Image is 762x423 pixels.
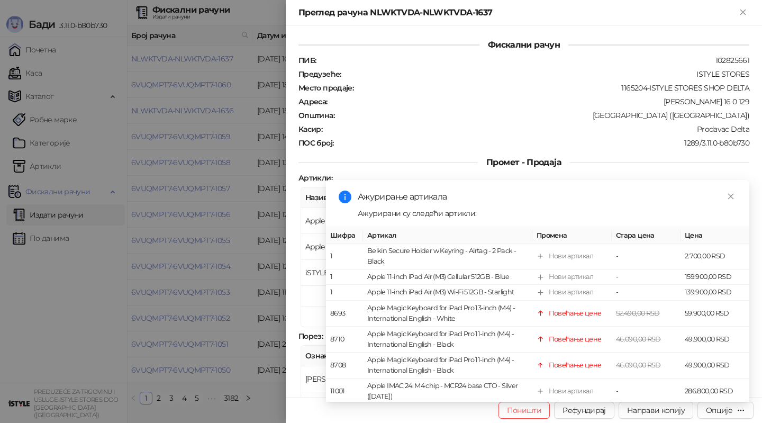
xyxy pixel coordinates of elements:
[326,244,363,269] td: 1
[363,269,532,285] td: Apple 11-inch iPad Air (M3) Cellular 512GB - Blue
[339,191,351,203] span: info-circle
[301,208,470,234] td: Apple 240W USB-C Charge Cable (2 m)
[549,386,593,397] div: Нови артикал
[326,327,363,353] td: 8710
[532,228,612,244] th: Промена
[301,187,470,208] th: Назив
[549,360,602,371] div: Повећање цене
[681,269,749,285] td: 159.900,00 RSD
[358,191,737,203] div: Ажурирање артикала
[329,97,750,106] div: [PERSON_NAME] 16 0 129
[681,244,749,269] td: 2.700,00 RSD
[298,69,341,79] strong: Предузеће :
[326,353,363,379] td: 8708
[612,269,681,285] td: -
[478,157,570,167] span: Промет - Продаја
[317,56,750,65] div: 102825661
[363,244,532,269] td: Belkin Secure Holder w Keyring - Airtag - 2 Pack - Black
[479,40,568,50] span: Фискални рачун
[549,308,602,318] div: Повећање цене
[363,379,532,404] td: Apple IMAC 24: M4 chip - MCR24 base CTO - Silver ([DATE])
[326,228,363,244] th: Шифра
[326,269,363,285] td: 1
[301,234,470,260] td: Apple USB-C to MagSafe 3 Cable (2m) - Silver
[549,334,602,345] div: Повећање цене
[355,83,750,93] div: 1165204-ISTYLE STORES SHOP DELTA
[298,83,353,93] strong: Место продаје :
[301,260,470,286] td: iSTYLE Small Paper Bag APP
[298,124,322,134] strong: Касир :
[358,208,737,219] div: Ажурирани су следећи артикли:
[681,285,749,300] td: 139.900,00 RSD
[298,56,316,65] strong: ПИБ :
[335,111,750,120] div: [GEOGRAPHIC_DATA] ([GEOGRAPHIC_DATA])
[363,300,532,326] td: Apple Magic Keyboard for iPad Pro 13-inch (M4) - International English - White
[616,361,661,369] span: 46.090,00 RSD
[301,366,369,392] td: [PERSON_NAME]
[326,285,363,300] td: 1
[612,244,681,269] td: -
[549,251,593,262] div: Нови артикал
[298,331,323,341] strong: Порез :
[363,228,532,244] th: Артикал
[612,285,681,300] td: -
[612,379,681,404] td: -
[298,111,334,120] strong: Општина :
[298,173,332,183] strong: Артикли :
[681,379,749,404] td: 286.800,00 RSD
[298,97,328,106] strong: Адреса :
[612,228,681,244] th: Стара цена
[301,346,369,366] th: Ознака
[616,335,661,343] span: 46.090,00 RSD
[342,69,750,79] div: ISTYLE STORES
[334,138,750,148] div: 1289/3.11.0-b80b730
[326,379,363,404] td: 11001
[326,300,363,326] td: 8693
[681,327,749,353] td: 49.900,00 RSD
[363,353,532,379] td: Apple Magic Keyboard for iPad Pro 11-inch (M4) - International English - Black
[681,353,749,379] td: 49.900,00 RSD
[363,285,532,300] td: Apple 11-inch iPad Air (M3) Wi-Fi 512GB - Starlight
[681,300,749,326] td: 59.900,00 RSD
[363,327,532,353] td: Apple Magic Keyboard for iPad Pro 11-inch (M4) - International English - Black
[737,6,749,19] button: Close
[725,191,737,202] a: Close
[549,287,593,298] div: Нови артикал
[549,272,593,282] div: Нови артикал
[298,138,333,148] strong: ПОС број :
[298,6,737,19] div: Преглед рачуна NLWKTVDA-NLWKTVDA-1637
[681,228,749,244] th: Цена
[323,124,750,134] div: Prodavac Delta
[727,193,734,200] span: close
[616,309,660,317] span: 52.490,00 RSD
